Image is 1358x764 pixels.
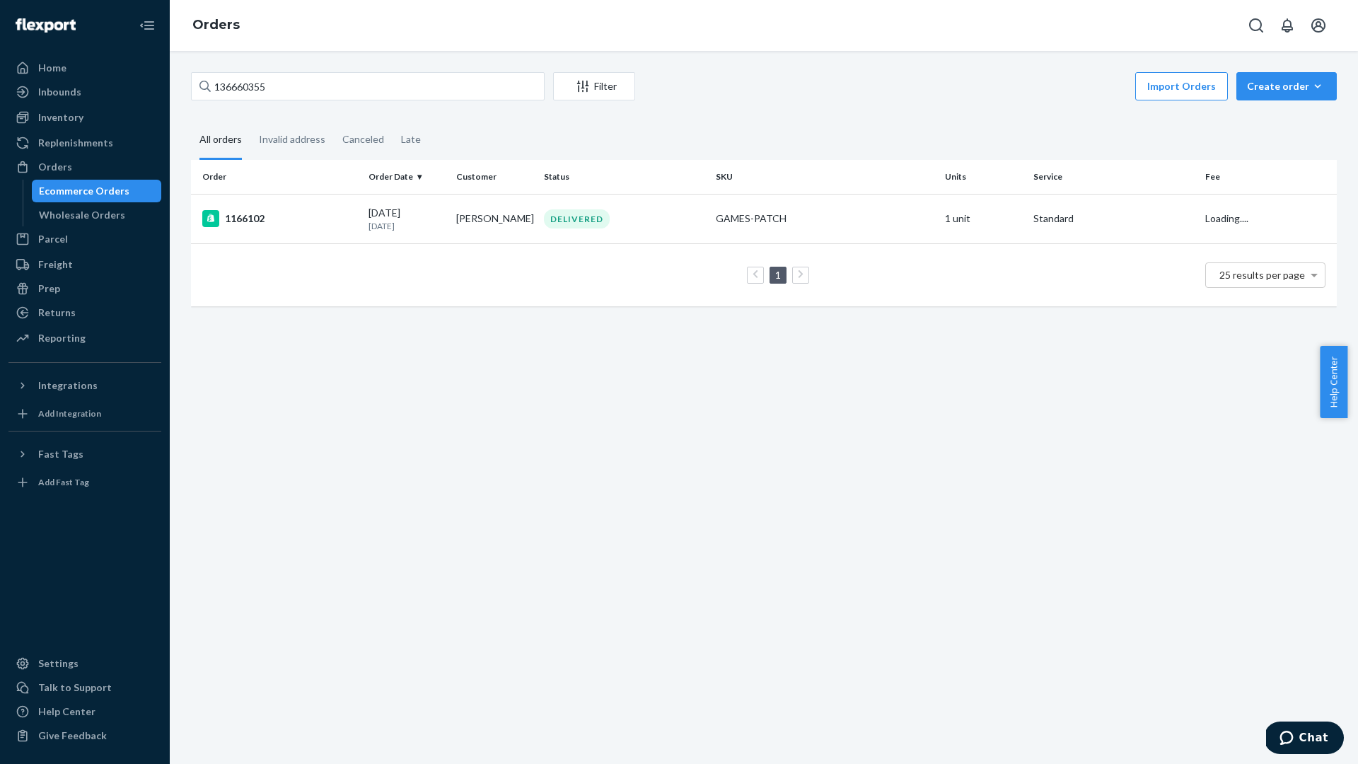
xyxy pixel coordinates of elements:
[32,204,162,226] a: Wholesale Orders
[8,374,161,397] button: Integrations
[32,180,162,202] a: Ecommerce Orders
[1266,722,1344,757] iframe: Opens a widget where you can chat to one of our agents
[368,206,445,232] div: [DATE]
[38,232,68,246] div: Parcel
[710,160,939,194] th: SKU
[363,160,451,194] th: Order Date
[1273,11,1301,40] button: Open notifications
[1028,160,1200,194] th: Service
[133,11,161,40] button: Close Navigation
[8,724,161,747] button: Give Feedback
[939,160,1027,194] th: Units
[38,476,89,488] div: Add Fast Tag
[38,136,113,150] div: Replenishments
[8,277,161,300] a: Prep
[8,156,161,178] a: Orders
[538,160,710,194] th: Status
[38,407,101,419] div: Add Integration
[1242,11,1270,40] button: Open Search Box
[401,121,421,158] div: Late
[8,327,161,349] a: Reporting
[8,471,161,494] a: Add Fast Tag
[38,160,72,174] div: Orders
[16,18,76,33] img: Flexport logo
[553,72,635,100] button: Filter
[38,306,76,320] div: Returns
[1219,269,1305,281] span: 25 results per page
[38,257,73,272] div: Freight
[8,132,161,154] a: Replenishments
[8,301,161,324] a: Returns
[38,110,83,125] div: Inventory
[8,700,161,723] a: Help Center
[202,210,357,227] div: 1166102
[1320,346,1347,418] button: Help Center
[192,17,240,33] a: Orders
[38,447,83,461] div: Fast Tags
[368,220,445,232] p: [DATE]
[8,106,161,129] a: Inventory
[38,85,81,99] div: Inbounds
[38,705,95,719] div: Help Center
[451,194,538,243] td: [PERSON_NAME]
[8,652,161,675] a: Settings
[1200,194,1337,243] td: Loading....
[191,160,363,194] th: Order
[342,121,384,158] div: Canceled
[544,209,610,228] div: DELIVERED
[38,681,112,695] div: Talk to Support
[259,121,325,158] div: Invalid address
[39,184,129,198] div: Ecommerce Orders
[38,378,98,393] div: Integrations
[181,5,251,46] ol: breadcrumbs
[38,656,79,671] div: Settings
[8,403,161,425] a: Add Integration
[38,331,86,345] div: Reporting
[38,61,66,75] div: Home
[1304,11,1333,40] button: Open account menu
[8,81,161,103] a: Inbounds
[8,676,161,699] button: Talk to Support
[199,121,242,160] div: All orders
[191,72,545,100] input: Search orders
[39,208,125,222] div: Wholesale Orders
[8,253,161,276] a: Freight
[38,729,107,743] div: Give Feedback
[38,282,60,296] div: Prep
[1236,72,1337,100] button: Create order
[8,228,161,250] a: Parcel
[1135,72,1228,100] button: Import Orders
[1247,79,1326,93] div: Create order
[716,212,934,226] div: GAMES-PATCH
[456,170,533,183] div: Customer
[554,79,634,93] div: Filter
[8,57,161,79] a: Home
[1200,160,1337,194] th: Fee
[1033,212,1194,226] p: Standard
[939,194,1027,243] td: 1 unit
[772,269,784,281] a: Page 1 is your current page
[8,443,161,465] button: Fast Tags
